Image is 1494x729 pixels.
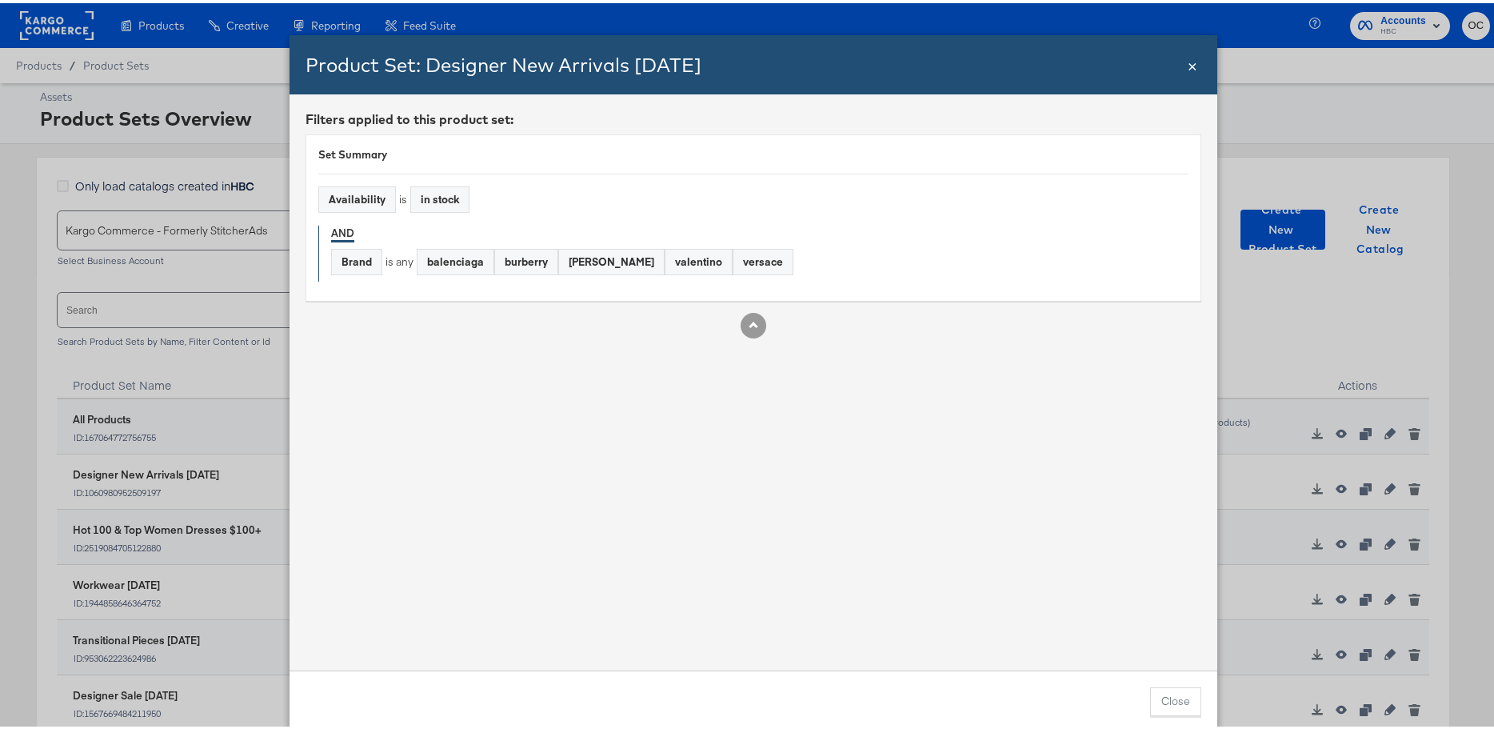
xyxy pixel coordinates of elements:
[306,50,701,74] span: Product Set: Designer New Arrivals [DATE]
[1188,50,1197,74] div: Close
[417,246,493,271] div: balenciaga
[665,246,732,271] div: valentino
[318,144,1188,159] div: Set Summary
[290,32,1217,729] div: Rule Spec
[331,222,354,238] strong: AND
[332,246,381,271] div: Brand
[399,189,407,204] div: is
[1150,684,1201,713] button: Close
[1188,50,1197,72] span: ×
[559,246,664,271] div: [PERSON_NAME]
[319,184,395,209] div: Availability
[495,246,557,271] div: burberry
[411,184,469,209] div: in stock
[733,246,793,271] div: versace
[306,107,1201,126] div: Filters applied to this product set:
[385,251,413,266] div: is any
